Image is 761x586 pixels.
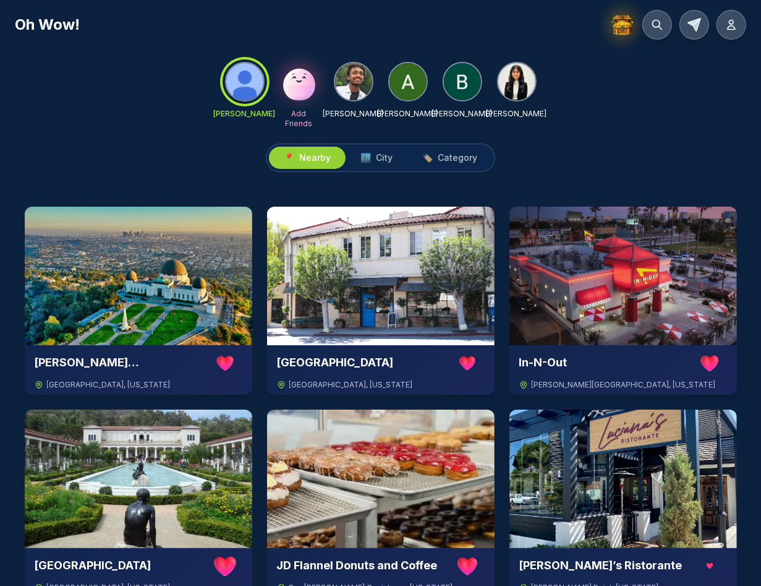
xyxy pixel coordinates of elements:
img: Brendan Delumpa [444,63,481,100]
p: [PERSON_NAME] [214,109,276,119]
span: [PERSON_NAME][GEOGRAPHIC_DATA] , [US_STATE] [532,380,716,390]
span: Nearby [299,152,331,164]
img: KHUSHI KASTURIYA [498,63,535,100]
span: 📍 [284,152,294,164]
p: Add Friends [279,109,319,129]
button: Treasure Hunt [610,10,635,40]
button: 🏷️Category [407,147,492,169]
h1: Oh Wow! [15,15,80,35]
h3: [PERSON_NAME]’s Ristorante [519,557,692,574]
button: 🏙️City [346,147,407,169]
img: Luciana’s Ristorante [509,410,737,548]
h3: [PERSON_NAME][GEOGRAPHIC_DATA] [35,354,208,371]
img: Add Friends [279,62,319,101]
p: [PERSON_NAME] [432,109,493,119]
img: NIKHIL AGARWAL [335,63,372,100]
h3: JD Flannel Donuts and Coffee [277,557,450,574]
img: In-N-Out [509,207,737,345]
span: [GEOGRAPHIC_DATA] , [US_STATE] [47,380,171,390]
p: [PERSON_NAME] [487,109,547,119]
span: City [376,152,393,164]
h3: [GEOGRAPHIC_DATA] [277,354,450,371]
img: Getty Villa Museum [25,410,252,548]
span: 🏷️ [422,152,433,164]
img: Anna Miller [389,63,427,100]
h3: In-N-Out [519,354,692,371]
img: Beachwood Cafe [267,207,495,345]
img: Treasure Hunt [610,12,635,37]
img: JD Flannel Donuts and Coffee [267,410,495,548]
span: [GEOGRAPHIC_DATA] , [US_STATE] [289,380,413,390]
button: 📍Nearby [269,147,346,169]
h3: [GEOGRAPHIC_DATA] [35,557,208,574]
img: Griffith Observatory [25,207,252,345]
p: [PERSON_NAME] [323,109,384,119]
p: [PERSON_NAME] [378,109,438,119]
span: 🏙️ [360,152,371,164]
span: Category [438,152,477,164]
